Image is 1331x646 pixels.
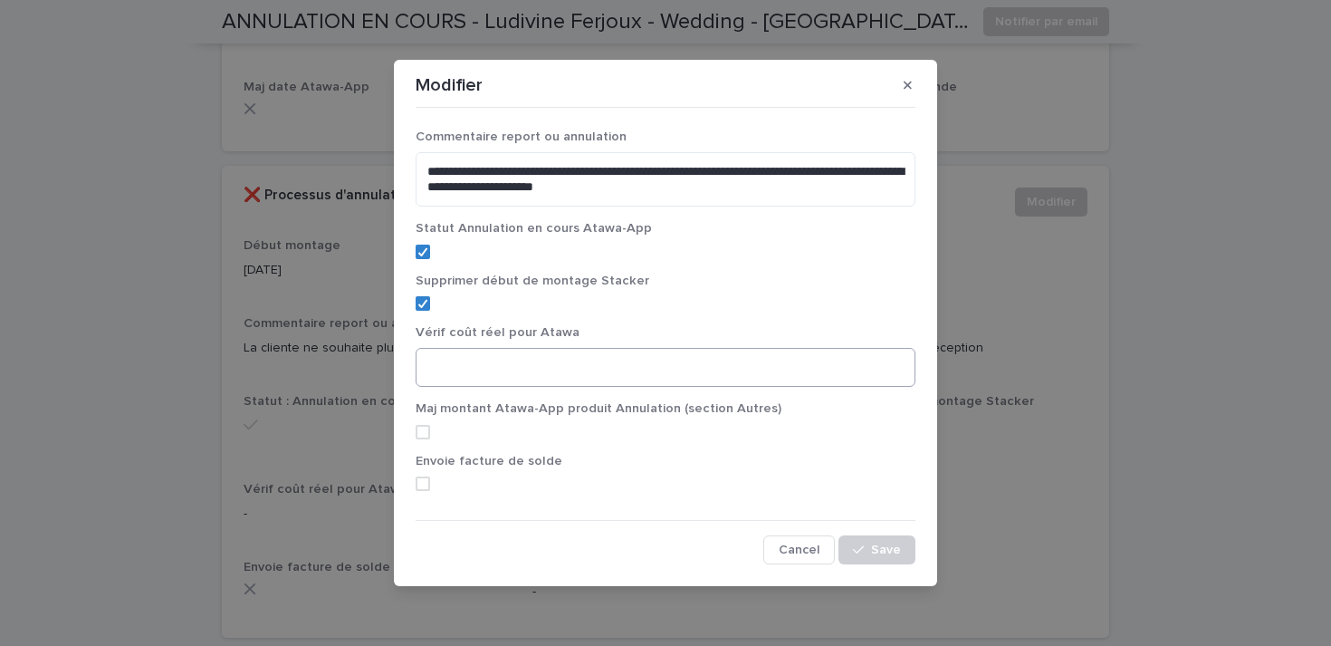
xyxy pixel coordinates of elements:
[416,74,483,96] p: Modifier
[416,402,781,415] span: Maj montant Atawa-App produit Annulation (section Autres)
[416,275,649,287] span: Supprimer début de montage Stacker
[416,130,627,143] span: Commentaire report ou annulation
[416,326,579,339] span: Vérif coût réel pour Atawa
[416,222,652,235] span: Statut Annulation en cours Atawa-App
[838,535,915,564] button: Save
[763,535,835,564] button: Cancel
[871,544,901,556] span: Save
[779,544,819,556] span: Cancel
[416,455,562,468] span: Envoie facture de solde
